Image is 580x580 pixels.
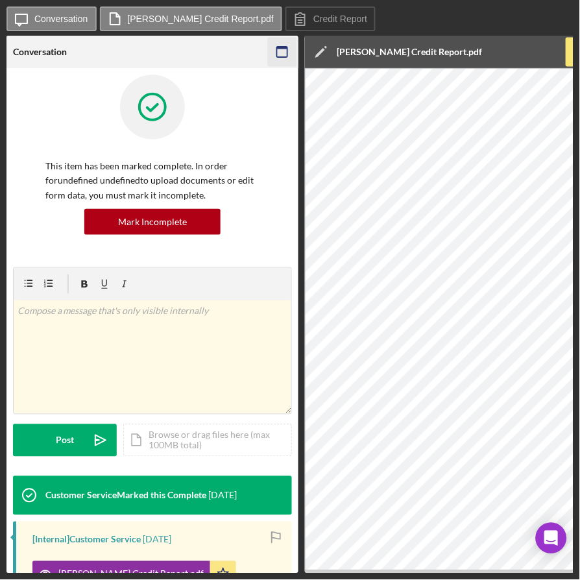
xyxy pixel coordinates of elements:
[84,209,221,235] button: Mark Incomplete
[208,490,237,501] time: 2025-08-15 22:21
[337,47,483,57] div: [PERSON_NAME] Credit Report.pdf
[313,14,367,24] label: Credit Report
[45,490,206,501] div: Customer Service Marked this Complete
[536,523,567,554] div: Open Intercom Messenger
[6,6,97,31] button: Conversation
[143,535,171,545] time: 2025-08-15 22:20
[34,14,88,24] label: Conversation
[13,47,67,57] div: Conversation
[58,569,204,579] div: [PERSON_NAME] Credit Report.pdf
[128,14,274,24] label: [PERSON_NAME] Credit Report.pdf
[118,209,187,235] div: Mark Incomplete
[100,6,283,31] button: [PERSON_NAME] Credit Report.pdf
[285,6,376,31] button: Credit Report
[56,424,74,457] div: Post
[45,159,260,202] p: This item has been marked complete. In order for undefined undefined to upload documents or edit ...
[13,424,117,457] button: Post
[32,535,141,545] div: [Internal] Customer Service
